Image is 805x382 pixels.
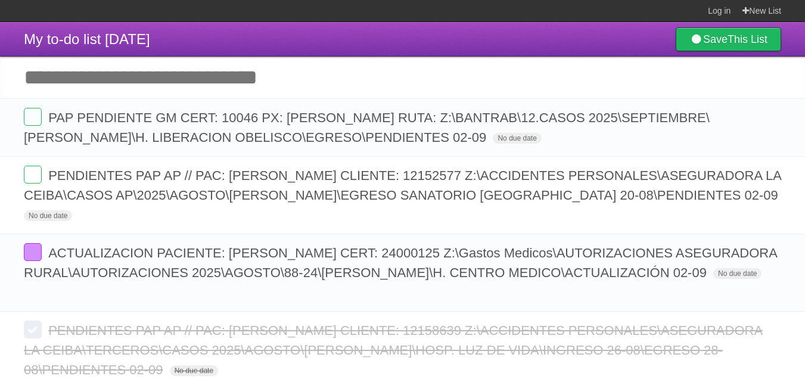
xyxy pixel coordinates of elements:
label: Done [24,166,42,184]
label: Done [24,321,42,338]
span: PAP PENDIENTE GM CERT: 10046 PX: [PERSON_NAME] RUTA: Z:\BANTRAB\12.CASOS 2025\SEPTIEMBRE\[PERSON_... [24,110,710,145]
span: No due date [170,365,218,376]
span: PENDIENTES PAP AP // PAC: [PERSON_NAME] CLIENTE: 12158639 Z:\ACCIDENTES PERSONALES\ASEGURADORA LA... [24,323,763,377]
a: SaveThis List [676,27,781,51]
span: PENDIENTES PAP AP // PAC: [PERSON_NAME] CLIENTE: 12152577 Z:\ACCIDENTES PERSONALES\ASEGURADORA LA... [24,168,781,203]
span: No due date [493,133,541,144]
span: No due date [713,268,762,279]
b: This List [728,33,767,45]
label: Done [24,243,42,261]
span: ACTUALIZACION PACIENTE: [PERSON_NAME] CERT: 24000125 Z:\Gastos Medicos\AUTORIZACIONES ASEGURADORA... [24,246,777,280]
span: My to-do list [DATE] [24,31,150,47]
label: Done [24,108,42,126]
span: No due date [24,210,72,221]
